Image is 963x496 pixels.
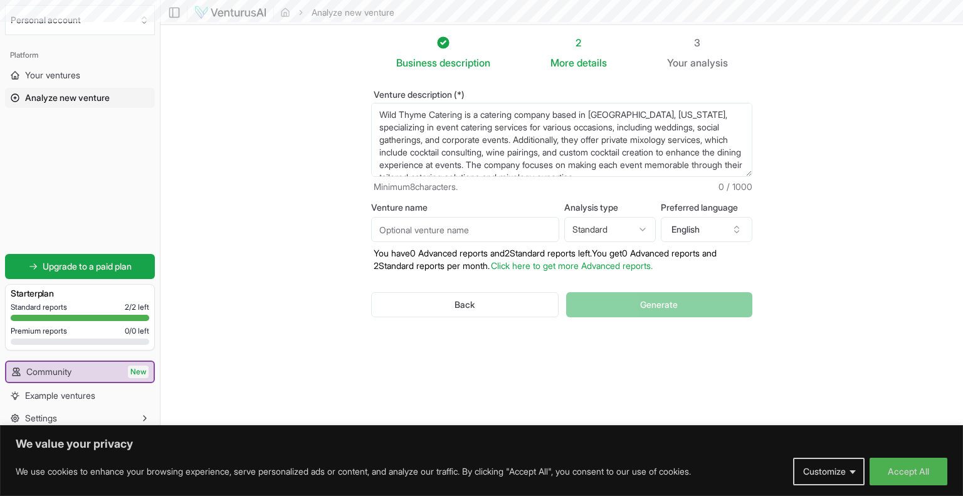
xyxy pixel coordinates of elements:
span: 0 / 1000 [718,181,752,193]
span: More [550,55,574,70]
button: Customize [793,458,865,485]
a: Click here to get more Advanced reports. [491,260,653,271]
input: Optional venture name [371,217,559,242]
span: Settings [25,412,57,425]
span: Your [667,55,688,70]
a: CommunityNew [6,362,154,382]
a: Example ventures [5,386,155,406]
p: We value your privacy [16,436,947,451]
label: Analysis type [564,203,656,212]
span: 2 / 2 left [125,302,149,312]
h3: Starter plan [11,287,149,300]
a: Your ventures [5,65,155,85]
p: We use cookies to enhance your browsing experience, serve personalized ads or content, and analyz... [16,464,691,479]
textarea: Wild Thyme Catering is a catering company based in [GEOGRAPHIC_DATA], [US_STATE], specializing in... [371,103,752,177]
span: Your ventures [25,69,80,82]
div: Platform [5,45,155,65]
label: Venture description (*) [371,90,752,99]
div: 3 [667,35,728,50]
span: Analyze new venture [25,92,110,104]
span: Minimum 8 characters. [374,181,458,193]
button: Accept All [870,458,947,485]
span: Premium reports [11,326,67,336]
span: Community [26,366,71,378]
span: Standard reports [11,302,67,312]
button: Settings [5,408,155,428]
label: Venture name [371,203,559,212]
button: English [661,217,752,242]
span: New [128,366,149,378]
span: details [577,56,607,69]
a: Analyze new venture [5,88,155,108]
span: 0 / 0 left [125,326,149,336]
p: You have 0 Advanced reports and 2 Standard reports left. Y ou get 0 Advanced reports and 2 Standa... [371,247,752,272]
span: Example ventures [25,389,95,402]
span: Business [396,55,437,70]
span: Upgrade to a paid plan [43,260,132,273]
span: analysis [690,56,728,69]
label: Preferred language [661,203,752,212]
button: Back [371,292,559,317]
a: Upgrade to a paid plan [5,254,155,279]
div: 2 [550,35,607,50]
span: description [439,56,490,69]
